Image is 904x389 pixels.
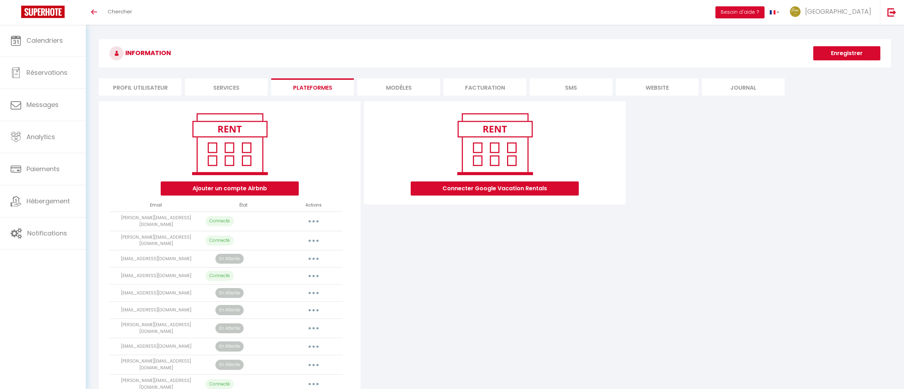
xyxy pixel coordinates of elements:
li: Facturation [444,78,526,96]
th: Actions [284,199,343,211]
span: Calendriers [26,36,63,45]
button: Besoin d'aide ? [715,6,765,18]
td: [EMAIL_ADDRESS][DOMAIN_NAME] [109,267,203,285]
td: [PERSON_NAME][EMAIL_ADDRESS][DOMAIN_NAME] [109,355,203,375]
button: Enregistrer [813,46,880,60]
p: En Attente [215,341,244,352]
td: [EMAIL_ADDRESS][DOMAIN_NAME] [109,285,203,302]
td: [EMAIL_ADDRESS][DOMAIN_NAME] [109,338,203,355]
li: website [616,78,698,96]
p: Connecté [206,216,234,226]
p: En Attente [215,323,244,334]
span: Paiements [26,164,60,173]
span: Messages [26,100,59,109]
button: Connecter Google Vacation Rentals [411,181,579,196]
span: Réservations [26,68,67,77]
li: Services [185,78,268,96]
td: [EMAIL_ADDRESS][DOMAIN_NAME] [109,250,203,268]
p: En Attente [215,305,244,315]
td: [EMAIL_ADDRESS][DOMAIN_NAME] [109,301,203,319]
p: Connecté [206,235,234,246]
p: Connecté [206,271,234,281]
span: Notifications [27,229,67,238]
li: Plateformes [271,78,354,96]
img: rent.png [185,110,275,178]
img: Super Booking [21,6,65,18]
p: En Attente [215,288,244,298]
li: Journal [702,78,785,96]
img: ... [790,6,801,17]
td: [PERSON_NAME][EMAIL_ADDRESS][DOMAIN_NAME] [109,211,203,231]
span: Chercher [108,8,132,15]
span: Analytics [26,132,55,141]
h3: INFORMATION [99,39,891,67]
li: Profil Utilisateur [99,78,182,96]
th: État [203,199,284,211]
th: Email [109,199,203,211]
p: En Attente [215,254,244,264]
span: Hébergement [26,197,70,205]
p: En Attente [215,360,244,370]
span: [GEOGRAPHIC_DATA] [805,7,871,16]
button: Ajouter un compte Airbnb [161,181,299,196]
li: SMS [530,78,612,96]
li: MODÈLES [357,78,440,96]
img: rent.png [450,110,540,178]
td: [PERSON_NAME][EMAIL_ADDRESS][DOMAIN_NAME] [109,319,203,338]
img: logout [887,8,896,17]
td: [PERSON_NAME][EMAIL_ADDRESS][DOMAIN_NAME] [109,231,203,250]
